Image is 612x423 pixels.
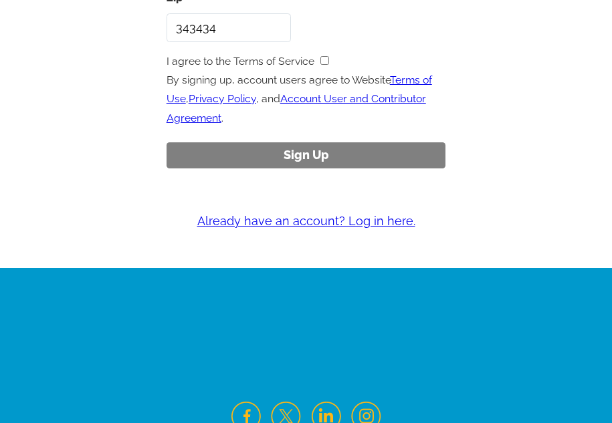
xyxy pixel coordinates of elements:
a: Account User and Contributor Agreement [167,92,426,124]
span: By signing up, account users agree to Website , , and . [167,74,432,124]
a: Privacy Policy [189,92,256,105]
a: Already have an account? Log in here. [27,202,585,241]
label: I agree to the Terms of Service [167,55,314,67]
button: Sign Up [167,142,446,168]
a: Terms of Use [167,74,432,105]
